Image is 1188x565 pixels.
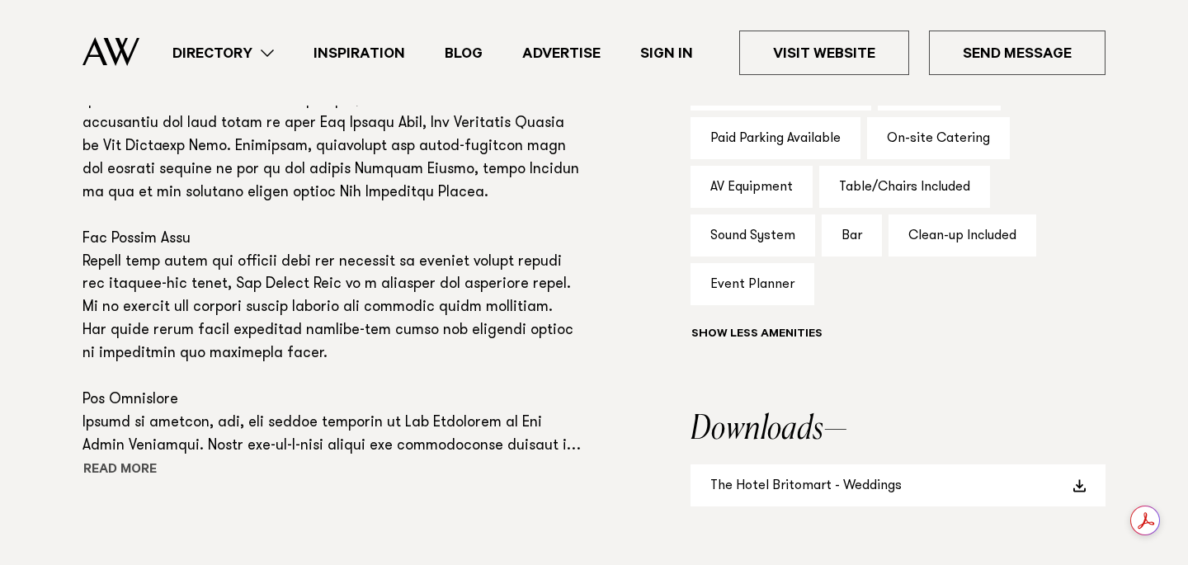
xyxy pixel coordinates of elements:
div: Paid Parking Available [691,117,860,159]
div: AV Equipment [691,166,813,208]
div: Bar [822,214,882,257]
a: Directory [153,42,294,64]
div: Table/Chairs Included [819,166,990,208]
div: On-site Catering [867,117,1010,159]
a: Visit Website [739,31,909,75]
div: Clean-up Included [889,214,1036,257]
a: The Hotel Britomart - Weddings [691,464,1105,506]
h2: Downloads [691,413,1105,446]
a: Blog [425,42,502,64]
a: Advertise [502,42,620,64]
a: Sign In [620,42,713,64]
div: Sound System [691,214,815,257]
a: Send Message [929,31,1105,75]
img: Auckland Weddings Logo [82,37,139,66]
a: Inspiration [294,42,425,64]
div: Event Planner [691,263,814,305]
